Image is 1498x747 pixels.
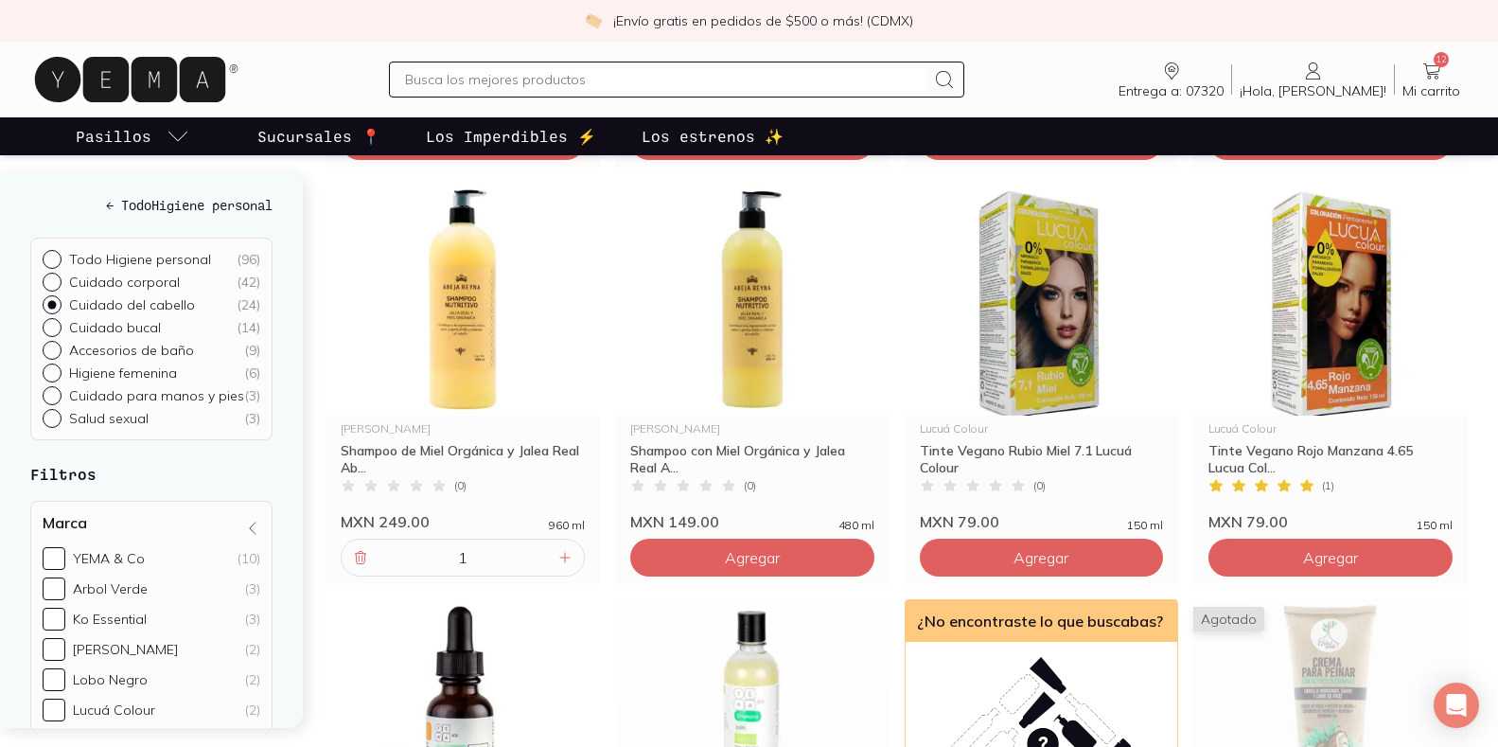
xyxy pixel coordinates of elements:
[341,512,430,531] span: MXN 249.00
[1240,82,1386,99] span: ¡Hola, [PERSON_NAME]!
[341,423,585,435] div: [PERSON_NAME]
[69,251,211,268] p: Todo Higiene personal
[1033,480,1046,491] span: ( 0 )
[920,512,999,531] span: MXN 79.00
[76,125,151,148] p: Pasillos
[72,117,193,155] a: pasillo-todos-link
[1193,607,1264,631] span: Agotado
[73,550,145,567] div: YEMA & Co
[43,578,65,600] input: Arbol Verde(3)
[244,365,260,382] div: ( 6 )
[30,195,273,215] h5: ← Todo Higiene personal
[630,442,874,476] div: Shampoo con Miel Orgánica y Jalea Real A...
[30,195,273,215] a: ← TodoHigiene personal
[422,117,600,155] a: Los Imperdibles ⚡️
[245,580,260,597] div: (3)
[1193,183,1468,531] a: Tinte Vegano Lucuá Rojo Manzana 4.65Lucuá ColourTinte Vegano Rojo Manzana 4.65 Lucua Col...(1)MXN...
[1434,52,1449,67] span: 12
[725,548,780,567] span: Agregar
[43,668,65,691] input: Lobo Negro(2)
[245,671,260,688] div: (2)
[1208,539,1453,577] button: Agregar
[69,342,194,359] p: Accesorios de baño
[326,183,600,531] a: Shampoo de Miel Orgánica y Jalea Real Abeja Reyna 960ml[PERSON_NAME]Shampoo de Miel Orgánica y Ja...
[245,641,260,658] div: (2)
[613,11,913,30] p: ¡Envío gratis en pedidos de $500 o más! (CDMX)
[905,183,1179,531] a: Tinte Vegano Lucuá Rubio Miel 7.1Lucuá ColourTinte Vegano Rubio Miel 7.1 Lucuá Colour(0)MXN 79.00...
[630,423,874,435] div: [PERSON_NAME]
[1111,60,1231,99] a: Entrega a: 07320
[245,611,260,628] div: (3)
[405,68,925,91] input: Busca los mejores productos
[69,365,177,382] p: Higiene femenina
[1402,82,1460,99] span: Mi carrito
[1417,520,1453,531] span: 150 ml
[585,12,602,29] img: check
[43,699,65,721] input: Lucuá Colour(2)
[1232,60,1394,99] a: ¡Hola, [PERSON_NAME]!
[73,580,148,597] div: Arbol Verde
[549,520,585,531] span: 960 ml
[69,410,149,427] p: Salud sexual
[326,183,600,416] img: Shampoo de Miel Orgánica y Jalea Real Abeja Reyna 960ml
[920,423,1164,435] div: Lucuá Colour
[43,608,65,631] input: Ko Essential(3)
[257,125,380,148] p: Sucursales 📍
[638,117,787,155] a: Los estrenos ✨
[30,465,97,483] strong: Filtros
[73,702,155,719] div: Lucuá Colour
[73,611,147,628] div: Ko Essential
[43,513,87,532] h4: Marca
[69,296,195,313] p: Cuidado del cabello
[630,512,719,531] span: MXN 149.00
[1208,512,1288,531] span: MXN 79.00
[69,387,244,404] p: Cuidado para manos y pies
[237,251,260,268] div: ( 96 )
[1013,548,1068,567] span: Agregar
[237,319,260,336] div: ( 14 )
[920,442,1164,476] div: Tinte Vegano Rubio Miel 7.1 Lucuá Colour
[244,410,260,427] div: ( 3 )
[615,183,890,531] a: Shampoo con Miel Orgánica y Jalea Real Abeja Reyna[PERSON_NAME]Shampoo con Miel Orgánica y Jalea ...
[237,296,260,313] div: ( 24 )
[245,702,260,719] div: (2)
[1208,423,1453,435] div: Lucuá Colour
[43,638,65,661] input: [PERSON_NAME](2)
[1322,480,1334,491] span: ( 1 )
[69,274,180,291] p: Cuidado corporal
[615,183,890,416] img: Shampoo con Miel Orgánica y Jalea Real Abeja Reyna
[237,274,260,291] div: ( 42 )
[341,442,585,476] div: Shampoo de Miel Orgánica y Jalea Real Ab...
[920,539,1164,577] button: Agregar
[73,641,178,658] div: [PERSON_NAME]
[630,539,874,577] button: Agregar
[1208,442,1453,476] div: Tinte Vegano Rojo Manzana 4.65 Lucua Col...
[905,183,1179,416] img: Tinte Vegano Lucuá Rubio Miel 7.1
[73,671,148,688] div: Lobo Negro
[838,520,874,531] span: 480 ml
[454,480,467,491] span: ( 0 )
[244,342,260,359] div: ( 9 )
[642,125,784,148] p: Los estrenos ✨
[744,480,756,491] span: ( 0 )
[69,319,161,336] p: Cuidado bucal
[244,387,260,404] div: ( 3 )
[1434,683,1479,728] div: Open Intercom Messenger
[1395,60,1468,99] a: 12Mi carrito
[906,600,1178,642] div: ¿No encontraste lo que buscabas?
[238,550,260,567] div: (10)
[1127,520,1163,531] span: 150 ml
[1193,183,1468,416] img: Tinte Vegano Lucuá Rojo Manzana 4.65
[254,117,384,155] a: Sucursales 📍
[426,125,596,148] p: Los Imperdibles ⚡️
[1119,82,1224,99] span: Entrega a: 07320
[1303,548,1358,567] span: Agregar
[43,547,65,570] input: YEMA & Co(10)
